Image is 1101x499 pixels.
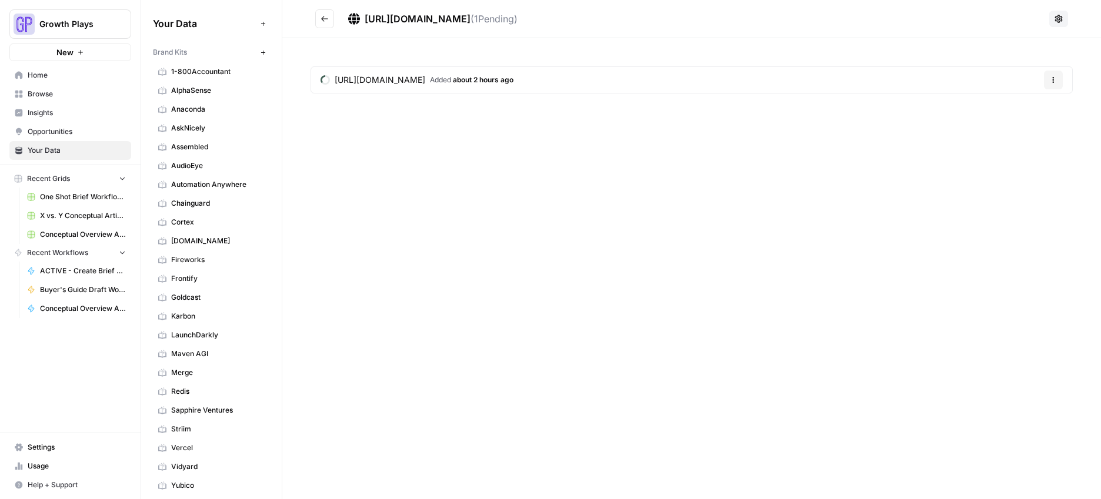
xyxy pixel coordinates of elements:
a: Chainguard [153,194,270,213]
span: [URL][DOMAIN_NAME] [365,13,471,25]
span: [DOMAIN_NAME] [171,236,265,246]
span: [URL][DOMAIN_NAME] [335,74,425,86]
span: Conceptual Overview Article Generator [40,303,126,314]
a: AskNicely [153,119,270,138]
a: ACTIVE - Create Brief Workflow [22,262,131,280]
span: Browse [28,89,126,99]
button: Help + Support [9,475,131,494]
a: X vs. Y Conceptual Articles [22,206,131,225]
a: Striim [153,420,270,438]
a: Home [9,66,131,85]
a: AudioEye [153,156,270,175]
span: Buyer's Guide Draft Workflow [40,284,126,295]
span: Brand Kits [153,47,187,58]
a: Opportunities [9,122,131,141]
span: 1-800Accountant [171,66,265,77]
span: Vidyard [171,461,265,472]
a: Maven AGI [153,344,270,363]
span: about 2 hours ago [453,75,513,84]
a: Conceptual Overview Article Grid [22,225,131,244]
a: Usage [9,457,131,475]
span: LaunchDarkly [171,330,265,340]
span: Settings [28,442,126,453]
span: One Shot Brief Workflow Grid [40,192,126,202]
a: Sapphire Ventures [153,401,270,420]
span: Assembled [171,142,265,152]
span: Your Data [28,145,126,156]
span: Yubico [171,480,265,491]
span: Frontify [171,273,265,284]
a: Anaconda [153,100,270,119]
a: One Shot Brief Workflow Grid [22,187,131,206]
span: Sapphire Ventures [171,405,265,416]
a: Cortex [153,213,270,232]
span: Home [28,70,126,81]
span: Striim [171,424,265,434]
a: Frontify [153,269,270,288]
a: Fireworks [153,250,270,269]
span: Merge [171,367,265,378]
span: Growth Plays [39,18,111,30]
a: LaunchDarkly [153,326,270,344]
span: Added [430,75,513,85]
span: Recent Grids [27,173,70,184]
span: Cortex [171,217,265,227]
span: Automation Anywhere [171,179,265,190]
a: Vercel [153,438,270,457]
button: New [9,43,131,61]
button: Go back [315,9,334,28]
a: Insights [9,103,131,122]
button: Recent Grids [9,170,131,187]
a: Your Data [9,141,131,160]
span: Recent Workflows [27,247,88,258]
a: Merge [153,363,270,382]
a: Automation Anywhere [153,175,270,194]
a: Yubico [153,476,270,495]
a: Karbon [153,307,270,326]
span: Conceptual Overview Article Grid [40,229,126,240]
span: AudioEye [171,160,265,171]
a: [URL][DOMAIN_NAME]Added about 2 hours ago [311,67,523,93]
button: Recent Workflows [9,244,131,262]
a: 1-800Accountant [153,62,270,81]
a: Conceptual Overview Article Generator [22,299,131,318]
span: AlphaSense [171,85,265,96]
a: Vidyard [153,457,270,476]
span: Fireworks [171,254,265,265]
span: Redis [171,386,265,397]
span: Goldcast [171,292,265,303]
span: Karbon [171,311,265,321]
a: Browse [9,85,131,103]
span: Chainguard [171,198,265,209]
span: ACTIVE - Create Brief Workflow [40,266,126,276]
span: Your Data [153,16,256,31]
a: Redis [153,382,270,401]
span: New [56,46,74,58]
a: Settings [9,438,131,457]
a: AlphaSense [153,81,270,100]
span: Maven AGI [171,349,265,359]
a: Buyer's Guide Draft Workflow [22,280,131,299]
img: Growth Plays Logo [14,14,35,35]
span: Insights [28,108,126,118]
button: Workspace: Growth Plays [9,9,131,39]
a: Goldcast [153,288,270,307]
a: Assembled [153,138,270,156]
a: [DOMAIN_NAME] [153,232,270,250]
span: Opportunities [28,126,126,137]
span: Usage [28,461,126,471]
span: AskNicely [171,123,265,133]
span: Vercel [171,443,265,453]
span: ( 1 Pending) [471,13,518,25]
span: X vs. Y Conceptual Articles [40,210,126,221]
span: Help + Support [28,480,126,490]
span: Anaconda [171,104,265,115]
